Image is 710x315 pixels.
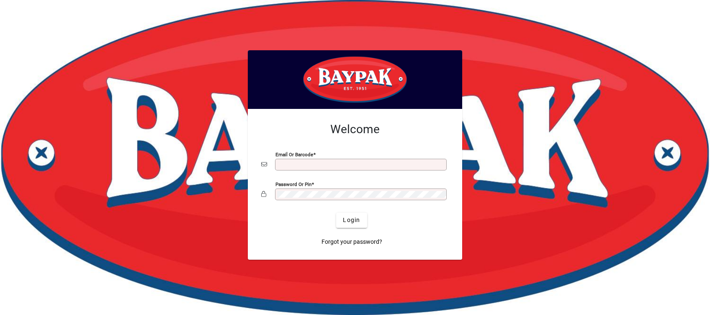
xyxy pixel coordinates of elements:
h2: Welcome [261,122,449,137]
mat-label: Email or Barcode [275,151,313,157]
span: Login [343,216,360,225]
span: Forgot your password? [322,238,382,246]
a: Forgot your password? [318,235,386,250]
button: Login [336,213,367,228]
mat-label: Password or Pin [275,181,311,187]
